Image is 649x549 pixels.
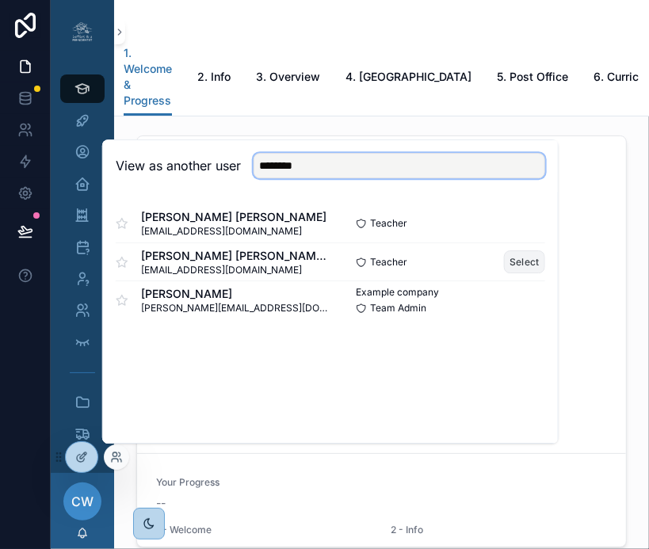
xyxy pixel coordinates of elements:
[370,256,407,269] span: Teacher
[116,156,241,175] h2: View as another user
[345,63,471,94] a: 4. [GEOGRAPHIC_DATA]
[141,264,330,276] span: [EMAIL_ADDRESS][DOMAIN_NAME]
[391,524,608,536] span: 2 - Info
[370,217,407,230] span: Teacher
[141,302,330,315] span: [PERSON_NAME][EMAIL_ADDRESS][DOMAIN_NAME]
[356,286,439,299] span: Example company
[141,248,330,264] span: [PERSON_NAME] [PERSON_NAME] May
[370,302,426,315] span: Team Admin
[70,19,95,44] img: App logo
[51,63,114,473] div: scrollable content
[497,69,568,85] span: 5. Post Office
[256,69,320,85] span: 3. Overview
[71,492,94,511] span: CW
[504,250,545,273] button: Select
[156,524,372,536] span: 1 - Welcome
[156,476,607,489] span: Your Progress
[141,225,326,238] span: [EMAIL_ADDRESS][DOMAIN_NAME]
[256,63,320,94] a: 3. Overview
[124,45,172,109] span: 1. Welcome & Progress
[197,69,231,85] span: 2. Info
[345,69,471,85] span: 4. [GEOGRAPHIC_DATA]
[197,63,231,94] a: 2. Info
[141,286,330,302] span: [PERSON_NAME]
[141,209,326,225] span: [PERSON_NAME] [PERSON_NAME]
[156,495,166,511] span: --
[497,63,568,94] a: 5. Post Office
[124,39,172,116] a: 1. Welcome & Progress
